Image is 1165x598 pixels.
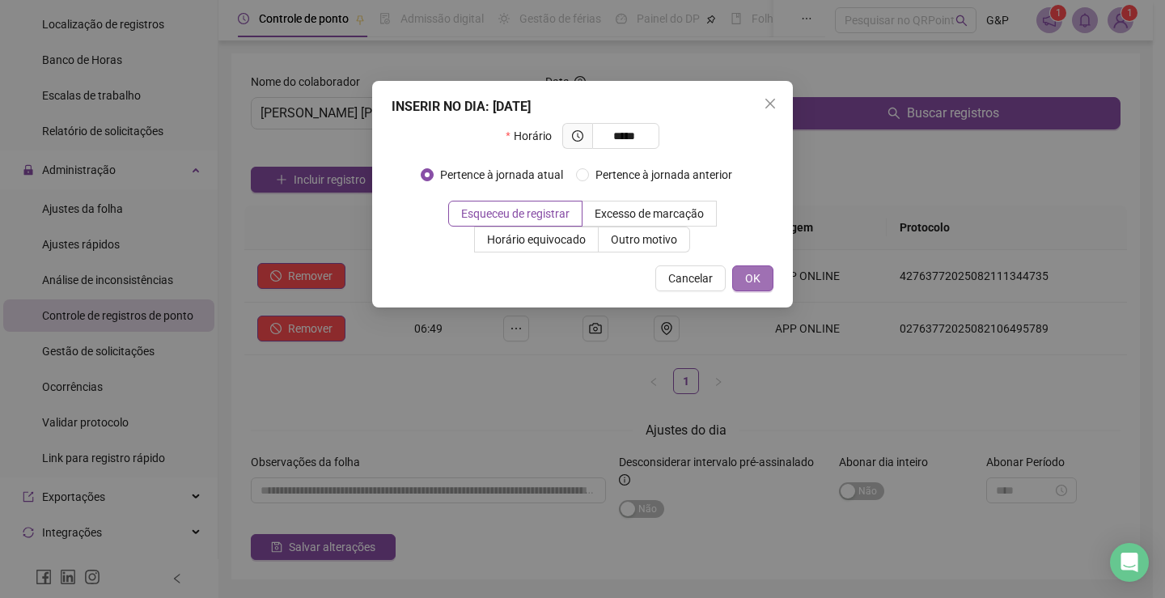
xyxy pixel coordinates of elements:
div: INSERIR NO DIA : [DATE] [392,97,773,117]
label: Horário [506,123,561,149]
span: close [764,97,777,110]
span: Esqueceu de registrar [461,207,570,220]
span: Outro motivo [611,233,677,246]
span: OK [745,269,760,287]
button: OK [732,265,773,291]
span: Horário equivocado [487,233,586,246]
span: Pertence à jornada anterior [589,166,739,184]
span: clock-circle [572,130,583,142]
div: Open Intercom Messenger [1110,543,1149,582]
span: Pertence à jornada atual [434,166,570,184]
span: Cancelar [668,269,713,287]
button: Cancelar [655,265,726,291]
span: Excesso de marcação [595,207,704,220]
button: Close [757,91,783,117]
